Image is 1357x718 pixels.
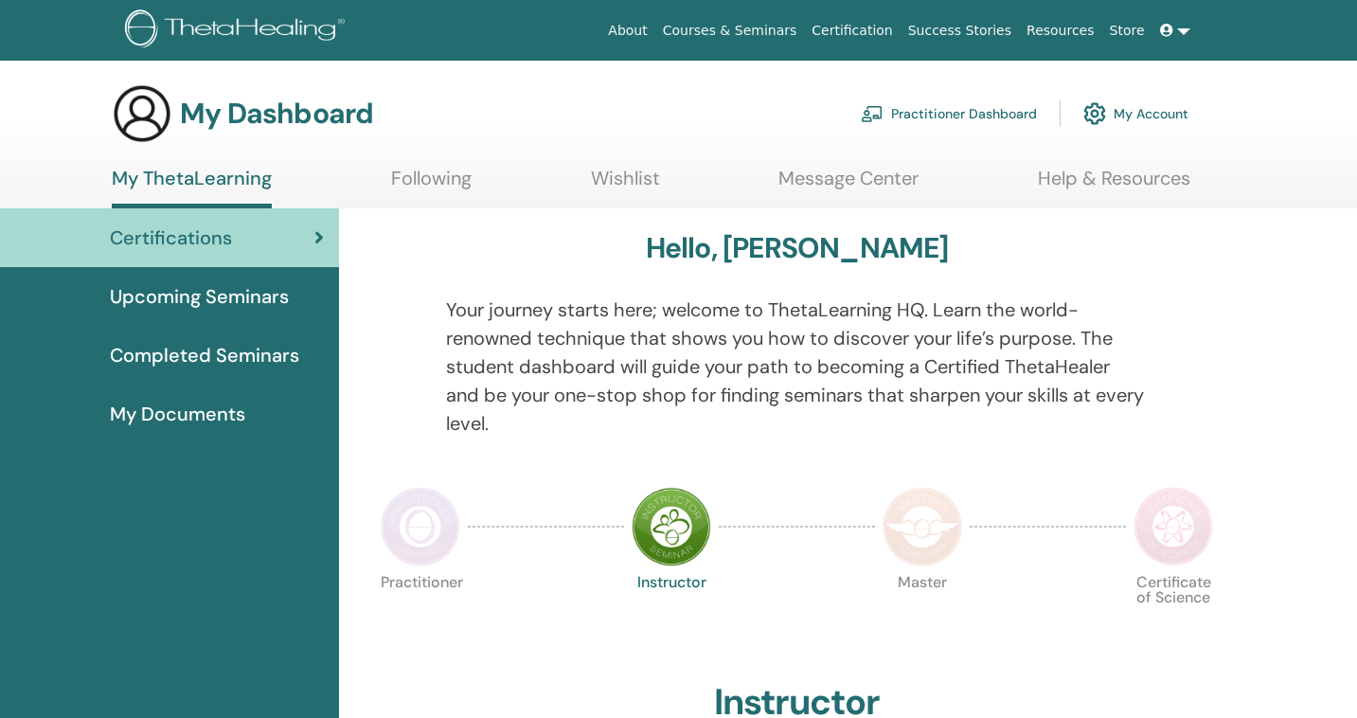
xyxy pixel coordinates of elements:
a: My Account [1083,93,1188,135]
a: About [600,13,654,48]
a: Following [391,167,472,204]
a: Store [1102,13,1152,48]
a: Resources [1019,13,1102,48]
span: My Documents [110,400,245,428]
img: chalkboard-teacher.svg [861,105,884,122]
p: Your journey starts here; welcome to ThetaLearning HQ. Learn the world-renowned technique that sh... [446,296,1148,438]
a: Success Stories [901,13,1019,48]
img: generic-user-icon.jpg [112,83,172,144]
h3: Hello, [PERSON_NAME] [646,231,949,265]
img: logo.png [125,9,351,52]
p: Practitioner [381,575,460,655]
span: Certifications [110,224,232,252]
img: cog.svg [1083,98,1106,130]
a: Wishlist [591,167,660,204]
a: Courses & Seminars [655,13,805,48]
a: Message Center [778,167,919,204]
img: Practitioner [381,487,460,566]
span: Completed Seminars [110,341,299,369]
img: Instructor [632,487,711,566]
a: Certification [804,13,900,48]
a: Help & Resources [1038,167,1190,204]
p: Master [883,575,962,655]
p: Instructor [632,575,711,655]
img: Master [883,487,962,566]
span: Upcoming Seminars [110,282,289,311]
a: Practitioner Dashboard [861,93,1037,135]
a: My ThetaLearning [112,167,272,208]
h3: My Dashboard [180,97,373,131]
img: Certificate of Science [1134,487,1213,566]
p: Certificate of Science [1134,575,1213,655]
